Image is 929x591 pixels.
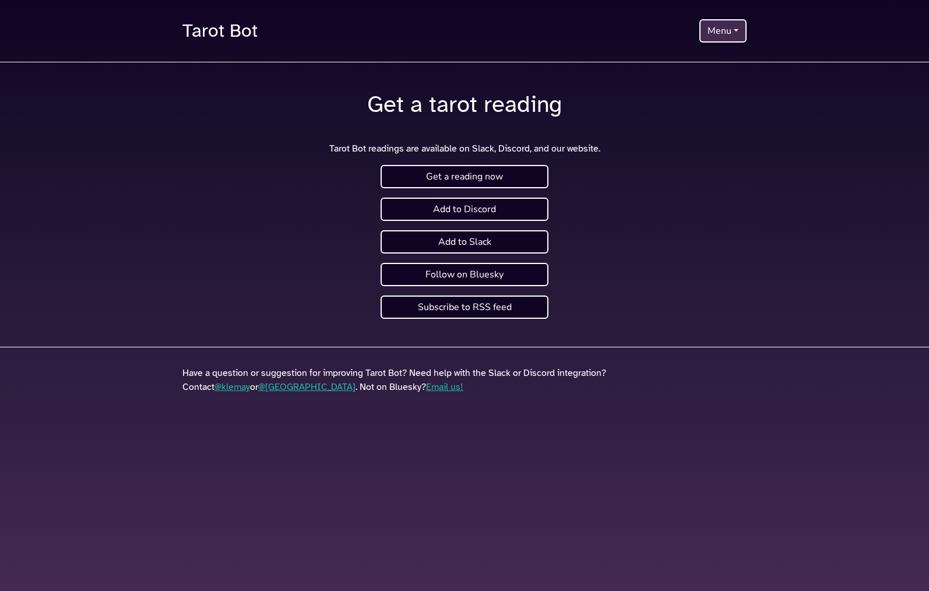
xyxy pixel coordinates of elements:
a: Get a reading now [381,165,548,188]
button: Menu [699,19,747,43]
p: Tarot Bot readings are available on Slack, Discord, and our website. [182,142,747,156]
a: Add to Discord [381,198,548,221]
a: Add to Slack [381,230,548,254]
a: @klemay [214,381,250,393]
a: Subscribe to RSS feed [381,295,548,319]
a: @[GEOGRAPHIC_DATA] [258,381,356,393]
h1: Get a tarot reading [182,90,747,118]
a: Email us! [426,381,463,393]
a: Follow on Bluesky [381,263,548,286]
p: Have a question or suggestion for improving Tarot Bot? Need help with the Slack or Discord integr... [182,366,747,394]
a: Tarot Bot [182,14,258,48]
